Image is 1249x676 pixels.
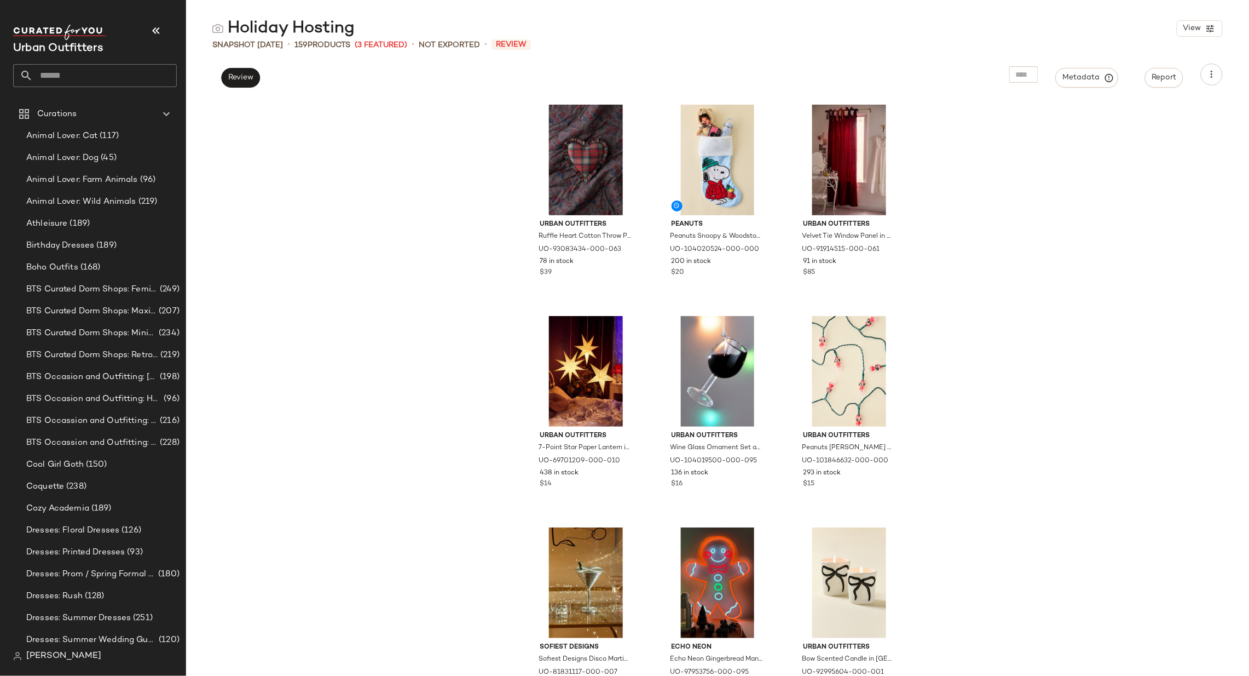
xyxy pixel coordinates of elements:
span: BTS Occasion and Outfitting: Homecoming Dresses [26,393,161,405]
span: Peanuts Snoopy & Woodstock Holiday Stocking in Assorted at Urban Outfitters [670,232,763,242]
span: UO-101846632-000-000 [802,456,888,466]
span: $85 [803,268,815,278]
span: Cool Girl Goth [26,459,84,471]
img: 104019500_095_b [663,316,773,427]
span: (219) [158,349,180,362]
span: UO-93083434-000-063 [539,245,621,255]
span: (3 Featured) [355,39,407,51]
span: Boho Outfits [26,261,78,274]
span: Metadata [1062,73,1112,83]
span: UO-104019500-000-095 [670,456,758,466]
span: Velvet Tie Window Panel in Burnt Russet at Urban Outfitters [802,232,894,242]
img: 104020524_000_b [663,105,773,215]
img: 101846632_000_b [794,316,904,427]
span: Dresses: Summer Dresses [26,612,131,625]
span: Animal Lover: Wild Animals [26,196,136,208]
span: BTS Occassion and Outfitting: Campus Lounge [26,415,158,427]
span: Athleisure [26,217,67,230]
span: Animal Lover: Dog [26,152,99,164]
span: $15 [803,479,814,489]
button: Review [221,68,260,88]
span: Urban Outfitters [672,431,764,441]
span: $16 [672,479,683,489]
span: Wine Glass Ornament Set at Urban Outfitters [670,443,763,453]
img: 92995604_001_b [794,528,904,638]
span: 7-Point Star Paper Lantern in White at Urban Outfitters [539,443,631,453]
span: Snapshot [DATE] [212,39,283,51]
span: Dresses: Rush [26,590,83,603]
span: • [287,38,290,51]
span: (180) [156,568,180,581]
span: Sofiest Designs [540,643,632,652]
img: 93083434_063_b [531,105,641,215]
span: Dresses: Printed Dresses [26,546,125,559]
span: Urban Outfitters [803,431,895,441]
span: 200 in stock [672,257,712,267]
span: (120) [157,634,180,646]
span: BTS Curated Dorm Shops: Feminine [26,283,158,296]
span: 136 in stock [672,468,709,478]
div: Products [294,39,350,51]
span: Report [1152,73,1177,82]
img: 91914515_061_b [794,105,904,215]
span: (150) [84,459,107,471]
span: (238) [64,480,86,493]
img: 81831117_007_m [531,528,641,638]
div: Holiday Hosting [212,18,355,39]
span: Dresses: Floral Dresses [26,524,119,537]
span: Sofiest Designs Disco Martini Glass in Silver at Urban Outfitters [539,655,631,664]
span: Echo Neon [672,643,764,652]
span: (234) [157,327,180,340]
button: View [1177,20,1223,37]
img: svg%3e [212,23,223,34]
span: Dresses: Summer Wedding Guest [26,634,157,646]
span: (198) [158,371,180,383]
span: UO-104020524-000-000 [670,245,760,255]
span: Peanuts [PERSON_NAME] LED String Lights in Assorted at Urban Outfitters [802,443,894,453]
img: cfy_white_logo.C9jOOHJF.svg [13,25,106,40]
span: $39 [540,268,552,278]
span: Cozy Academia [26,502,89,515]
span: Urban Outfitters [803,220,895,230]
span: Echo Neon Gingerbread Man Neon Sign at Urban Outfitters [670,655,763,664]
span: 159 [294,41,308,49]
img: svg%3e [13,652,22,661]
span: (96) [161,393,180,405]
span: Bow Scented Candle in [GEOGRAPHIC_DATA] at Urban Outfitters [802,655,894,664]
span: BTS Curated Dorm Shops: Retro+ Boho [26,349,158,362]
img: 69701209_010_b [531,316,641,427]
button: Metadata [1056,68,1119,88]
span: Review [228,73,253,82]
span: Birthday Dresses [26,239,94,252]
span: BTS Occassion and Outfitting: First Day Fits [26,437,158,449]
span: Urban Outfitters [540,220,632,230]
span: [PERSON_NAME] [26,650,101,663]
span: Not Exported [419,39,480,51]
span: $14 [540,479,552,489]
span: $20 [672,268,685,278]
span: UO-69701209-000-010 [539,456,620,466]
span: 438 in stock [540,468,579,478]
span: Curations [37,108,77,121]
span: (228) [158,437,180,449]
span: Coquette [26,480,64,493]
span: View [1183,24,1201,33]
span: (126) [119,524,141,537]
span: BTS Curated Dorm Shops: Minimalist [26,327,157,340]
span: (216) [158,415,180,427]
span: Ruffle Heart Cotton Throw Pillow in Plaid at Urban Outfitters [539,232,631,242]
span: (93) [125,546,143,559]
span: 293 in stock [803,468,841,478]
span: (219) [136,196,158,208]
span: 78 in stock [540,257,574,267]
span: BTS Occasion and Outfitting: [PERSON_NAME] to Party [26,371,158,383]
span: Review [491,39,531,50]
span: UO-91914515-000-061 [802,245,880,255]
span: (189) [67,217,90,230]
span: Animal Lover: Farm Animals [26,174,138,186]
span: (117) [97,130,119,142]
span: Animal Lover: Cat [26,130,97,142]
span: (189) [94,239,117,252]
span: • [412,38,414,51]
span: Current Company Name [13,43,103,54]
